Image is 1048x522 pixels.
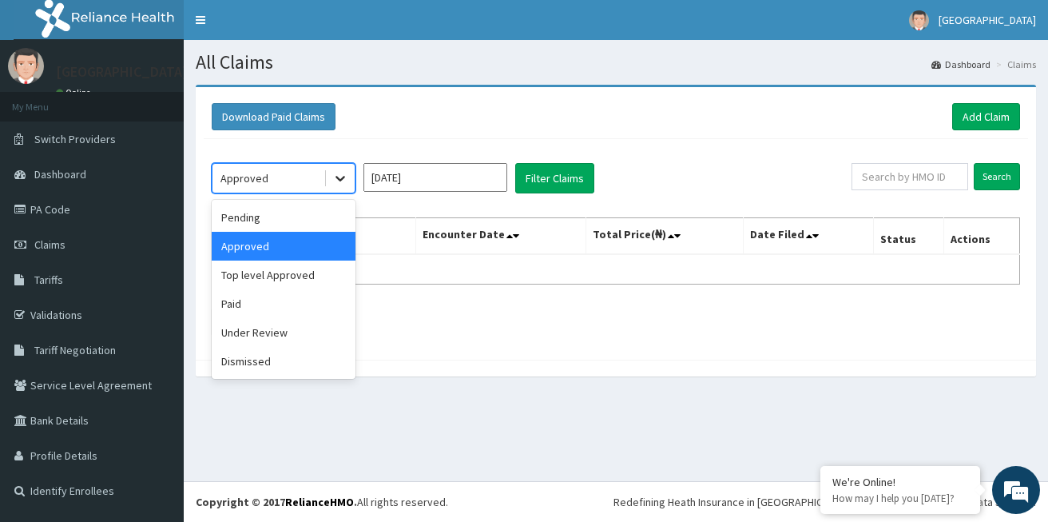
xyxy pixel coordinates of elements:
span: Dashboard [34,167,86,181]
div: Redefining Heath Insurance in [GEOGRAPHIC_DATA] using Telemedicine and Data Science! [613,494,1036,510]
span: [GEOGRAPHIC_DATA] [939,13,1036,27]
th: Status [873,218,943,255]
button: Filter Claims [515,163,594,193]
div: We're Online! [832,475,968,489]
th: Actions [943,218,1019,255]
th: Encounter Date [415,218,586,255]
img: User Image [909,10,929,30]
a: Add Claim [952,103,1020,130]
p: How may I help you today? [832,492,968,505]
div: Approved [212,232,355,261]
div: Pending [212,203,355,232]
img: User Image [8,48,44,84]
div: Paid [212,289,355,318]
div: Minimize live chat window [262,8,300,46]
img: d_794563401_company_1708531726252_794563401 [30,80,65,120]
footer: All rights reserved. [184,481,1048,522]
span: Tariff Negotiation [34,343,116,357]
div: Dismissed [212,347,355,376]
span: Claims [34,237,65,252]
div: Approved [220,170,268,186]
input: Search by HMO ID [851,163,968,190]
div: Top level Approved [212,261,355,289]
span: Switch Providers [34,132,116,146]
span: Tariffs [34,273,63,287]
a: Online [56,87,94,98]
div: Under Review [212,318,355,347]
strong: Copyright © 2017 . [196,495,357,509]
h1: All Claims [196,52,1036,73]
input: Select Month and Year [363,163,507,192]
li: Claims [992,58,1036,71]
a: RelianceHMO [285,495,354,509]
th: Date Filed [743,218,873,255]
div: Chat with us now [83,90,268,110]
a: Dashboard [931,58,990,71]
p: [GEOGRAPHIC_DATA] [56,65,188,79]
input: Search [974,163,1020,190]
span: We're online! [93,158,220,320]
button: Download Paid Claims [212,103,335,130]
textarea: Type your message and hit 'Enter' [8,350,304,406]
th: Total Price(₦) [586,218,743,255]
